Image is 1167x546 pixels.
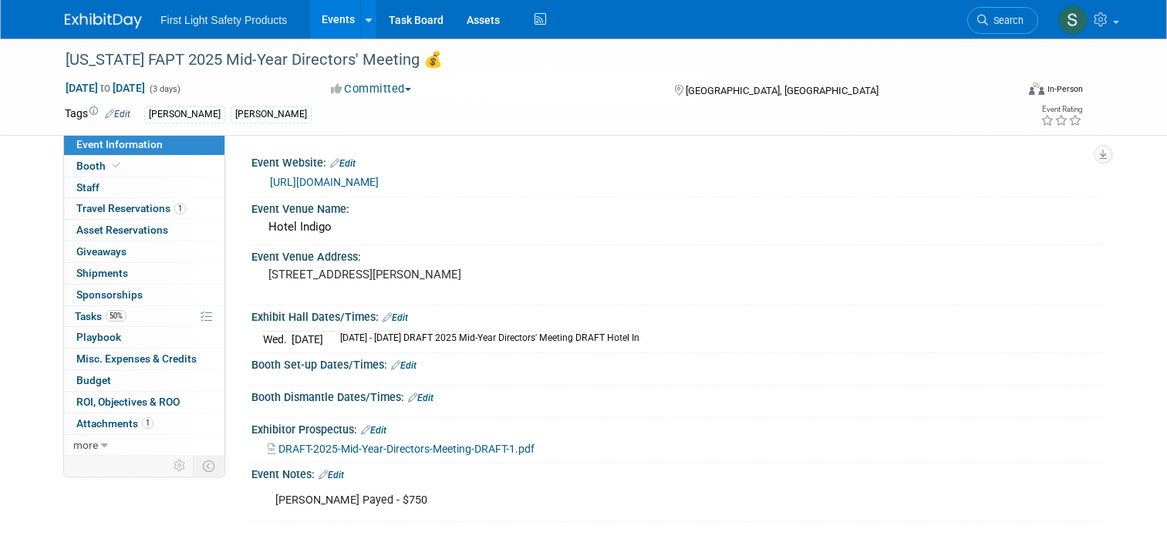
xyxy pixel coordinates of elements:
a: Tasks50% [64,306,224,327]
a: Search [967,7,1038,34]
span: ROI, Objectives & ROO [76,396,180,408]
a: Budget [64,370,224,391]
a: Playbook [64,327,224,348]
span: Search [988,15,1024,26]
a: Shipments [64,263,224,284]
span: Playbook [76,331,121,343]
a: Sponsorships [64,285,224,305]
a: Booth [64,156,224,177]
a: Edit [383,312,408,323]
a: more [64,435,224,456]
a: Asset Reservations [64,220,224,241]
div: Event Venue Address: [251,245,1102,265]
div: Event Venue Name: [251,197,1102,217]
a: [URL][DOMAIN_NAME] [270,176,379,188]
a: DRAFT-2025-Mid-Year-Directors-Meeting-DRAFT-1.pdf [268,443,535,455]
span: more [73,439,98,451]
span: Tasks [75,310,126,322]
td: Toggle Event Tabs [194,456,225,476]
span: Staff [76,181,99,194]
a: Edit [319,470,344,480]
a: Edit [361,425,386,436]
td: Wed. [263,332,292,348]
div: [PERSON_NAME] [144,106,225,123]
span: [GEOGRAPHIC_DATA], [GEOGRAPHIC_DATA] [686,85,879,96]
a: Attachments1 [64,413,224,434]
a: Misc. Expenses & Credits [64,349,224,369]
span: 1 [142,417,153,429]
a: Edit [408,393,433,403]
span: Budget [76,374,111,386]
span: Event Information [76,138,163,150]
div: [PERSON_NAME] [231,106,312,123]
div: Booth Dismantle Dates/Times: [251,386,1102,406]
span: First Light Safety Products [160,14,287,26]
span: Shipments [76,267,128,279]
td: Tags [65,106,130,123]
pre: [STREET_ADDRESS][PERSON_NAME] [268,268,589,281]
span: (3 days) [148,84,180,94]
span: Giveaways [76,245,126,258]
a: Travel Reservations1 [64,198,224,219]
button: Committed [325,81,417,97]
div: Event Rating [1041,106,1082,113]
img: ExhibitDay [65,13,142,29]
a: Edit [391,360,417,371]
div: Hotel Indigo [263,215,1091,239]
span: Travel Reservations [76,202,186,214]
span: 50% [106,310,126,322]
span: Misc. Expenses & Credits [76,352,197,365]
span: Sponsorships [76,288,143,301]
div: Event Format [933,80,1083,103]
a: Event Information [64,134,224,155]
div: Event Website: [251,151,1102,171]
a: Giveaways [64,241,224,262]
i: Booth reservation complete [113,161,120,170]
span: to [98,82,113,94]
td: Personalize Event Tab Strip [167,456,194,476]
span: Asset Reservations [76,224,168,236]
a: Edit [330,158,356,169]
img: Steph Willemsen [1058,5,1088,35]
span: DRAFT-2025-Mid-Year-Directors-Meeting-DRAFT-1.pdf [278,443,535,455]
a: ROI, Objectives & ROO [64,392,224,413]
div: Event Notes: [251,463,1102,483]
div: In-Person [1047,83,1083,95]
div: Booth Set-up Dates/Times: [251,353,1102,373]
td: [DATE] [292,332,323,348]
div: [PERSON_NAME] Payed - $750 [265,485,937,516]
span: Booth [76,160,123,172]
span: 1 [174,203,186,214]
span: [DATE] [DATE] [65,81,146,95]
td: [DATE] - [DATE] DRAFT 2025 Mid-Year Directors' Meeting DRAFT Hotel In [331,332,639,348]
div: [US_STATE] FAPT 2025 Mid-Year Directors' Meeting 💰 [60,46,997,74]
div: Exhibitor Prospectus: [251,418,1102,438]
a: Staff [64,177,224,198]
div: Exhibit Hall Dates/Times: [251,305,1102,325]
a: Edit [105,109,130,120]
span: Attachments [76,417,153,430]
img: Format-Inperson.png [1029,83,1044,95]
